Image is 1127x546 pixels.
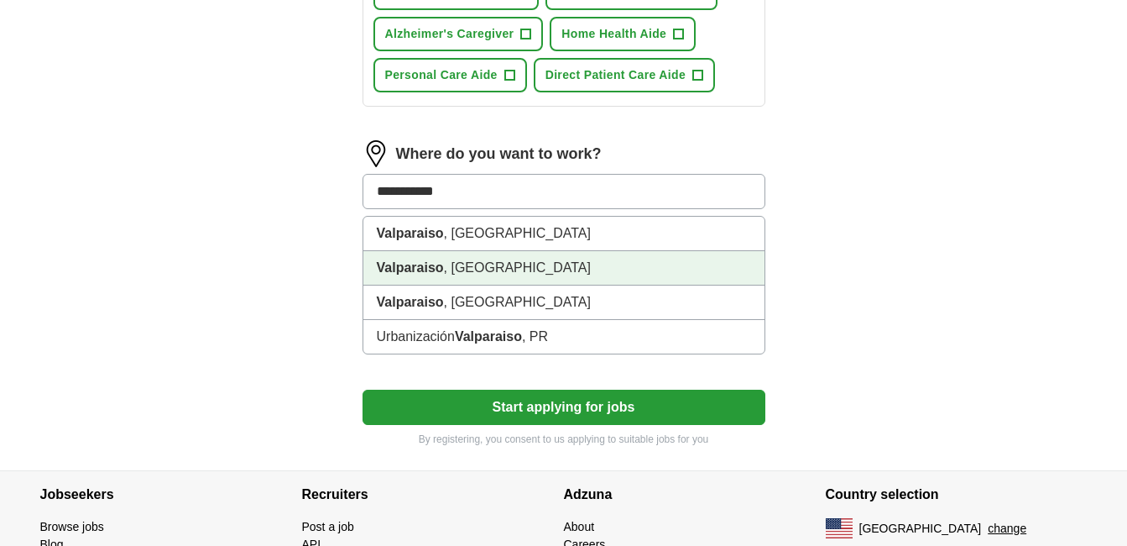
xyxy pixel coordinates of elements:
[455,329,522,344] strong: Valparaiso
[988,520,1026,538] button: change
[534,58,715,92] button: Direct Patient Care Aide
[302,520,354,533] a: Post a job
[363,251,764,286] li: , [GEOGRAPHIC_DATA]
[859,520,982,538] span: [GEOGRAPHIC_DATA]
[40,520,104,533] a: Browse jobs
[826,471,1088,518] h4: Country selection
[377,295,444,309] strong: Valparaiso
[396,143,602,165] label: Where do you want to work?
[826,518,853,538] img: US flag
[385,66,498,84] span: Personal Care Aide
[363,320,764,354] li: Urbanización , PR
[363,390,765,425] button: Start applying for jobs
[564,520,595,533] a: About
[363,286,764,320] li: , [GEOGRAPHIC_DATA]
[363,217,764,251] li: , [GEOGRAPHIC_DATA]
[385,25,514,43] span: Alzheimer's Caregiver
[377,260,444,275] strong: Valparaiso
[550,17,696,51] button: Home Health Aide
[373,58,527,92] button: Personal Care Aide
[363,140,389,167] img: location.png
[373,17,544,51] button: Alzheimer's Caregiver
[561,25,666,43] span: Home Health Aide
[377,226,444,240] strong: Valparaiso
[363,432,765,447] p: By registering, you consent to us applying to suitable jobs for you
[545,66,686,84] span: Direct Patient Care Aide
